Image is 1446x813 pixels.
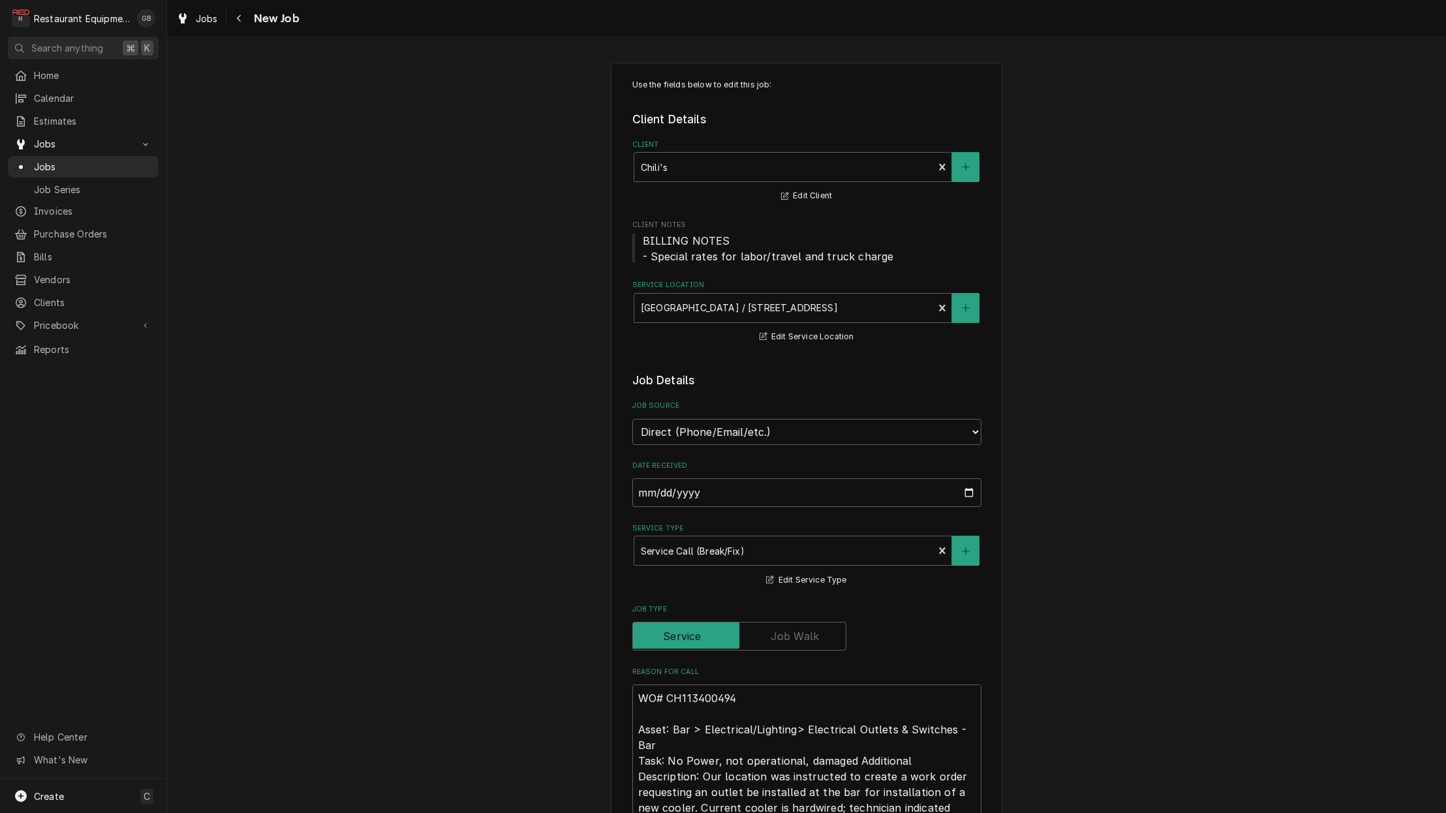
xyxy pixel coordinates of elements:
[137,9,155,27] div: Gary Beaver's Avatar
[8,156,159,177] a: Jobs
[632,461,981,507] div: Date Received
[34,730,151,744] span: Help Center
[962,162,970,172] svg: Create New Client
[779,188,834,204] button: Edit Client
[632,280,981,290] label: Service Location
[34,296,152,309] span: Clients
[952,152,979,182] button: Create New Client
[632,401,981,444] div: Job Source
[144,41,150,55] span: K
[8,37,159,59] button: Search anything⌘K
[632,401,981,411] label: Job Source
[34,12,130,25] div: Restaurant Equipment Diagnostics
[632,220,981,230] span: Client Notes
[34,160,152,174] span: Jobs
[196,12,218,25] span: Jobs
[126,41,135,55] span: ⌘
[8,65,159,86] a: Home
[632,461,981,471] label: Date Received
[8,749,159,771] a: Go to What's New
[962,547,970,556] svg: Create New Service
[632,233,981,264] span: Client Notes
[137,9,155,27] div: GB
[8,223,159,245] a: Purchase Orders
[8,200,159,222] a: Invoices
[8,246,159,268] a: Bills
[34,791,64,802] span: Create
[8,87,159,109] a: Calendar
[632,604,981,615] label: Job Type
[12,9,30,27] div: Restaurant Equipment Diagnostics's Avatar
[250,10,300,27] span: New Job
[31,41,103,55] span: Search anything
[34,227,152,241] span: Purchase Orders
[632,111,981,128] legend: Client Details
[632,604,981,651] div: Job Type
[171,8,223,29] a: Jobs
[758,329,856,345] button: Edit Service Location
[962,303,970,313] svg: Create New Location
[34,273,152,286] span: Vendors
[764,572,848,589] button: Edit Service Type
[632,79,981,91] p: Use the fields below to edit this job:
[8,314,159,336] a: Go to Pricebook
[34,69,152,82] span: Home
[632,667,981,677] label: Reason For Call
[952,293,979,323] button: Create New Location
[643,234,894,263] span: BILLING NOTES - Special rates for labor/travel and truck charge
[8,269,159,290] a: Vendors
[34,753,151,767] span: What's New
[632,372,981,389] legend: Job Details
[632,280,981,345] div: Service Location
[632,523,981,588] div: Service Type
[632,140,981,150] label: Client
[144,790,150,803] span: C
[632,478,981,507] input: yyyy-mm-dd
[8,110,159,132] a: Estimates
[632,220,981,264] div: Client Notes
[952,536,979,566] button: Create New Service
[8,726,159,748] a: Go to Help Center
[34,204,152,218] span: Invoices
[632,523,981,534] label: Service Type
[34,250,152,264] span: Bills
[34,137,132,151] span: Jobs
[8,179,159,200] a: Job Series
[8,339,159,360] a: Reports
[34,318,132,332] span: Pricebook
[8,133,159,155] a: Go to Jobs
[34,114,152,128] span: Estimates
[34,91,152,105] span: Calendar
[229,8,250,29] button: Navigate back
[632,140,981,204] div: Client
[12,9,30,27] div: R
[34,183,152,196] span: Job Series
[8,292,159,313] a: Clients
[34,343,152,356] span: Reports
